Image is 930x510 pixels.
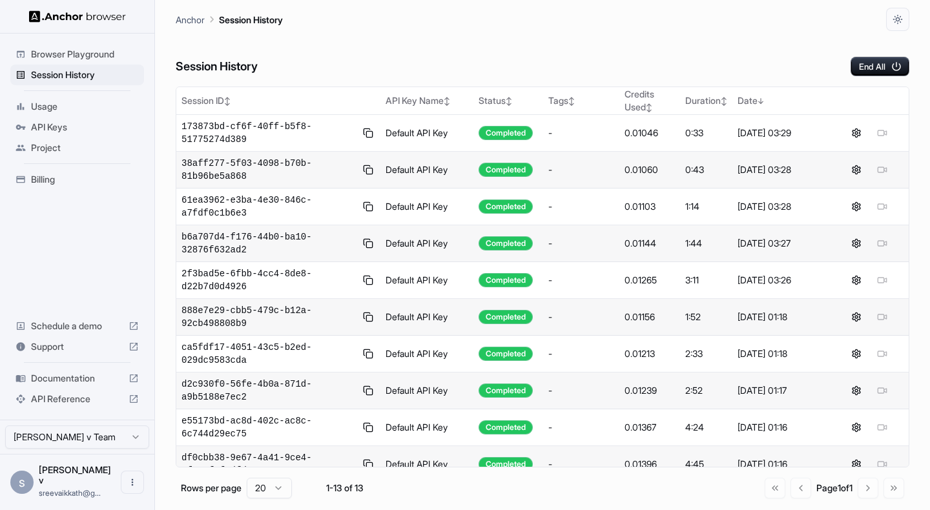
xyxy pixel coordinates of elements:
div: 2:33 [685,347,727,360]
div: 1-13 of 13 [313,482,377,495]
div: Completed [479,236,533,250]
td: Default API Key [380,372,473,409]
span: 2f3bad5e-6fbb-4cc4-8de8-d22b7d0d4926 [181,267,356,293]
td: Default API Key [380,409,473,446]
div: [DATE] 03:28 [738,200,825,213]
span: Usage [31,100,139,113]
div: Schedule a demo [10,316,144,336]
div: 0:33 [685,127,727,139]
span: ↓ [758,96,764,106]
div: 0.01239 [625,384,676,397]
span: 61ea3962-e3ba-4e30-846c-a7fdf0c1b6e3 [181,194,356,219]
div: Status [479,94,538,107]
div: Project [10,138,144,158]
span: API Keys [31,121,139,134]
div: [DATE] 03:26 [738,274,825,287]
span: Billing [31,173,139,186]
div: Completed [479,420,533,434]
td: Default API Key [380,225,473,262]
span: sreevaikkath@gmail.com [39,488,101,498]
p: Rows per page [181,482,242,495]
div: Billing [10,169,144,190]
div: Completed [479,199,533,214]
div: - [548,237,614,250]
div: - [548,200,614,213]
div: 1:44 [685,237,727,250]
span: Browser Playground [31,48,139,61]
nav: breadcrumb [176,12,283,26]
div: Support [10,336,144,357]
div: 0.01103 [625,200,676,213]
span: Support [31,340,123,353]
span: ↕ [224,96,231,106]
span: ↕ [721,96,727,106]
div: Completed [479,383,533,398]
div: 0.01367 [625,421,676,434]
span: Documentation [31,372,123,385]
td: Default API Key [380,189,473,225]
div: Page 1 of 1 [816,482,852,495]
span: 173873bd-cf6f-40ff-b5f8-51775274d389 [181,120,356,146]
span: ↕ [506,96,512,106]
div: - [548,163,614,176]
div: Completed [479,347,533,361]
div: Credits Used [625,88,676,114]
button: Open menu [121,471,144,494]
div: 0.01213 [625,347,676,360]
div: 1:52 [685,311,727,323]
span: d2c930f0-56fe-4b0a-871d-a9b5188e7ec2 [181,378,356,403]
span: ↕ [568,96,575,106]
td: Default API Key [380,115,473,152]
div: 0.01396 [625,458,676,471]
span: b6a707d4-f176-44b0-ba10-32876f632ad2 [181,230,356,256]
span: ca5fdf17-4051-43c5-b2ed-029dc9583cda [181,341,356,367]
span: ↕ [646,103,652,112]
div: [DATE] 03:28 [738,163,825,176]
div: - [548,347,614,360]
div: Browser Playground [10,44,144,65]
div: 2:52 [685,384,727,397]
img: Anchor Logo [29,10,126,23]
div: Tags [548,94,614,107]
div: 0.01046 [625,127,676,139]
span: Project [31,141,139,154]
div: 3:11 [685,274,727,287]
div: 4:45 [685,458,727,471]
div: [DATE] 03:27 [738,237,825,250]
h6: Session History [176,57,258,76]
span: sreeraj v [39,464,111,485]
span: ↕ [444,96,450,106]
div: [DATE] 01:18 [738,347,825,360]
div: [DATE] 01:16 [738,421,825,434]
div: [DATE] 01:17 [738,384,825,397]
div: [DATE] 01:18 [738,311,825,323]
span: df0cbb38-9e67-4a41-9ce4-3f309f3f2dfd [181,451,356,477]
div: Duration [685,94,727,107]
div: Completed [479,126,533,140]
span: e55173bd-ac8d-402c-ac8c-6c744d29ec75 [181,414,356,440]
div: Session ID [181,94,375,107]
p: Session History [219,13,283,26]
div: Completed [479,273,533,287]
div: Completed [479,163,533,177]
div: 0.01144 [625,237,676,250]
div: 1:14 [685,200,727,213]
div: 0.01265 [625,274,676,287]
div: 4:24 [685,421,727,434]
div: - [548,127,614,139]
div: Usage [10,96,144,117]
div: - [548,384,614,397]
span: API Reference [31,393,123,405]
div: Documentation [10,368,144,389]
button: End All [851,57,909,76]
td: Default API Key [380,299,473,336]
div: 0.01060 [625,163,676,176]
div: API Key Name [386,94,468,107]
span: Schedule a demo [31,320,123,332]
div: - [548,274,614,287]
td: Default API Key [380,336,473,372]
div: 0:43 [685,163,727,176]
span: 888e7e29-cbb5-479c-b12a-92cb498808b9 [181,304,356,330]
span: 38aff277-5f03-4098-b70b-81b96be5a868 [181,157,356,183]
div: API Keys [10,117,144,138]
